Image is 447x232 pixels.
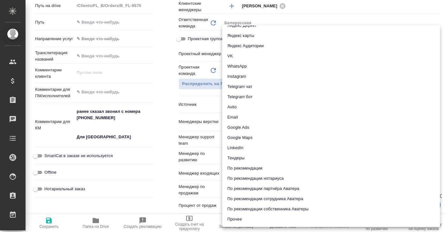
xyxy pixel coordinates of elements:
li: Тендеры [222,153,440,163]
li: По рекомендации сотрудника Аватера [222,194,440,204]
li: Email [222,112,440,122]
li: LinkedIn [222,143,440,153]
li: Яндекс Директ [222,20,440,31]
li: Instagram [222,71,440,82]
li: Telegram бот [222,92,440,102]
li: Яндекс Аудитории [222,41,440,51]
li: Avito [222,102,440,112]
li: WhatsApp [222,61,440,71]
li: По рекомендации нотариуса [222,173,440,184]
li: По рекомендации [222,163,440,173]
li: VK [222,51,440,61]
li: Telegram чат [222,82,440,92]
li: Прочее [222,214,440,224]
li: Google Maps [222,133,440,143]
li: По рекомендации партнёра Аватера [222,184,440,194]
li: Яндекс карты [222,31,440,41]
li: По рекомендации собственника Аватеры [222,204,440,214]
li: Google Ads [222,122,440,133]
